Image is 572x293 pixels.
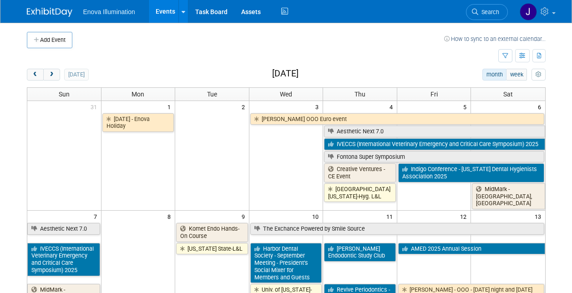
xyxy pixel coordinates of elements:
button: month [482,69,506,81]
a: IVECCS (International Veterinary Emergency and Critical Care Symposium) 2025 [324,138,545,150]
span: 9 [241,211,249,222]
button: prev [27,69,44,81]
a: Harbor Dental Society - September Meeting - President’s Social Mixer for Members and Guests [250,243,322,283]
a: Creative Ventures - CE Event [324,163,396,182]
a: MidMark - [GEOGRAPHIC_DATA], [GEOGRAPHIC_DATA] [472,183,545,209]
span: 11 [385,211,397,222]
a: IVECCS (International Veterinary Emergency and Critical Care Symposium) 2025 [27,243,100,276]
span: Search [478,9,499,15]
a: Aesthetic Next 7.0 [27,223,100,235]
span: 8 [167,211,175,222]
a: [US_STATE] State-L&L [176,243,248,255]
span: 1 [167,101,175,112]
span: Tue [207,91,217,98]
span: 3 [314,101,323,112]
span: 6 [537,101,545,112]
span: 7 [93,211,101,222]
button: next [43,69,60,81]
span: Enova Illumination [83,8,135,15]
a: Fontona Super Symposium [324,151,544,163]
a: Komet Endo Hands-On Course [176,223,248,242]
a: Aesthetic Next 7.0 [324,126,545,137]
a: How to sync to an external calendar... [444,35,546,42]
img: JeffD Dyll [520,3,537,20]
a: The Exchance Powered by Smile Source [250,223,544,235]
span: 31 [90,101,101,112]
button: Add Event [27,32,72,48]
a: AMED 2025 Annual Session [398,243,545,255]
span: Mon [132,91,144,98]
span: 10 [311,211,323,222]
a: [DATE] - Enova Holiday [102,113,174,132]
a: [PERSON_NAME] OOO Euro event [250,113,544,125]
span: 5 [462,101,471,112]
span: Thu [354,91,365,98]
a: Indigo Conference - [US_STATE] Dental Hygienists Association 2025 [398,163,544,182]
span: 2 [241,101,249,112]
span: 4 [389,101,397,112]
span: 12 [459,211,471,222]
h2: [DATE] [272,69,299,79]
img: ExhibitDay [27,8,72,17]
button: myCustomButton [532,69,545,81]
span: Wed [280,91,292,98]
span: Sat [503,91,513,98]
a: [GEOGRAPHIC_DATA][US_STATE]-Hyg. L&L [324,183,396,202]
a: Search [466,4,508,20]
span: Fri [430,91,438,98]
button: [DATE] [64,69,88,81]
a: [PERSON_NAME] Endodontic Study Club [324,243,396,262]
span: 13 [534,211,545,222]
span: Sun [59,91,70,98]
button: week [506,69,527,81]
i: Personalize Calendar [536,72,542,78]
